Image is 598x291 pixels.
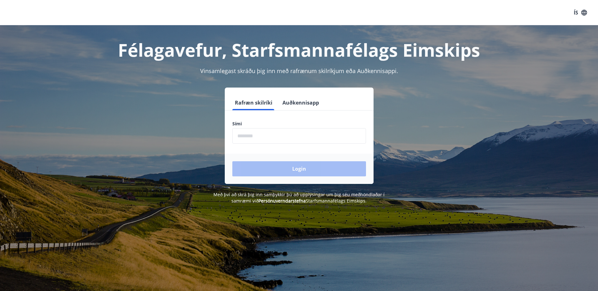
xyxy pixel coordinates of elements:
span: Með því að skrá þig inn samþykkir þú að upplýsingar um þig séu meðhöndlaðar í samræmi við Starfsm... [213,191,385,204]
span: Vinsamlegast skráðu þig inn með rafrænum skilríkjum eða Auðkennisappi. [200,67,398,75]
a: Persónuverndarstefna [258,198,306,204]
button: ÍS [570,7,590,18]
h1: Félagavefur, Starfsmannafélags Eimskips [80,38,519,62]
button: Auðkennisapp [280,95,322,110]
button: Rafræn skilríki [232,95,275,110]
label: Sími [232,121,366,127]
